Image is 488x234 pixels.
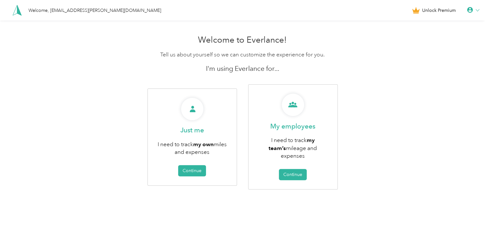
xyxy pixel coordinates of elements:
[28,7,161,14] div: Welcome, [EMAIL_ADDRESS][PERSON_NAME][DOMAIN_NAME]
[121,64,364,73] p: I'm using Everlance for...
[270,122,315,131] p: My employees
[178,165,206,176] button: Continue
[269,137,317,159] span: I need to track mileage and expenses
[422,7,456,14] span: Unlock Premium
[158,141,227,156] span: I need to track miles and expenses
[121,51,364,59] p: Tell us about yourself so we can customize the experience for you.
[180,126,204,135] p: Just me
[452,198,488,234] iframe: Everlance-gr Chat Button Frame
[269,137,315,151] b: my team’s
[279,169,307,180] button: Continue
[193,141,214,147] b: my own
[121,35,364,45] h1: Welcome to Everlance!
